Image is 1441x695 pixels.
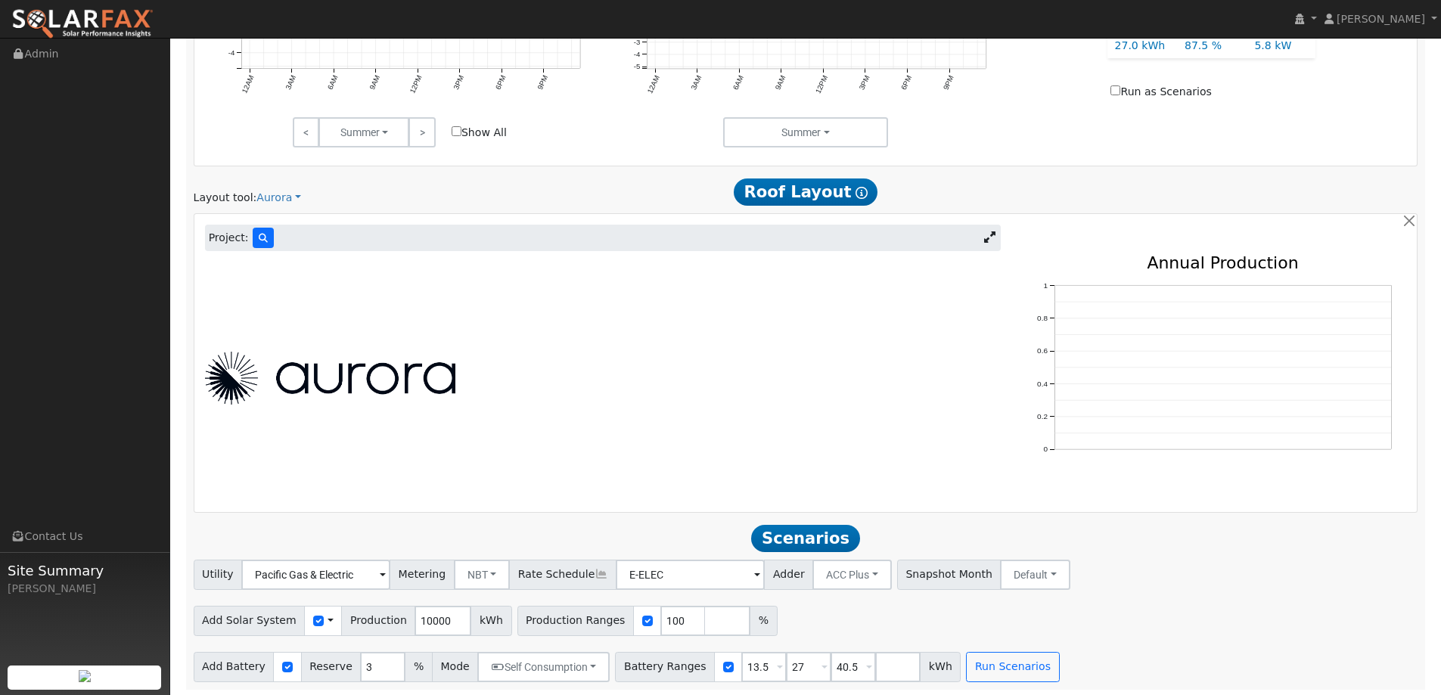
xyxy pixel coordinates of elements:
[293,117,319,147] a: <
[408,117,435,147] a: >
[205,352,455,405] img: Aurora Logo
[1037,380,1048,388] text: 0.4
[209,230,249,246] span: Project:
[368,73,381,91] text: 9AM
[764,560,813,590] span: Adder
[1043,445,1048,454] text: 0
[979,227,1001,250] a: Expand Aurora window
[899,73,913,91] text: 6PM
[773,73,787,91] text: 9AM
[8,581,162,597] div: [PERSON_NAME]
[856,187,868,199] i: Show Help
[1107,38,1176,54] div: 27.0 kWh
[751,525,859,552] span: Scenarios
[494,73,508,91] text: 6PM
[731,73,745,91] text: 6AM
[689,73,703,91] text: 3AM
[1337,13,1425,25] span: [PERSON_NAME]
[634,62,641,70] text: -5
[194,560,243,590] span: Utility
[452,73,465,91] text: 3PM
[452,126,461,136] input: Show All
[616,560,765,590] input: Select a Rate Schedule
[194,191,257,203] span: Layout tool:
[194,652,275,682] span: Add Battery
[1110,84,1211,100] label: Run as Scenarios
[325,73,339,91] text: 6AM
[723,117,889,147] button: Summer
[509,560,616,590] span: Rate Schedule
[452,125,507,141] label: Show All
[966,652,1059,682] button: Run Scenarios
[1000,560,1070,590] button: Default
[1110,85,1120,95] input: Run as Scenarios
[814,73,830,94] text: 12PM
[256,190,301,206] a: Aurora
[454,560,511,590] button: NBT
[228,48,234,57] text: -4
[240,73,256,94] text: 12AM
[477,652,610,682] button: Self Consumption
[646,73,662,94] text: 12AM
[734,178,878,206] span: Roof Layout
[470,606,511,636] span: kWh
[11,8,154,40] img: SolarFax
[284,73,297,91] text: 3AM
[194,606,306,636] span: Add Solar System
[432,652,478,682] span: Mode
[897,560,1002,590] span: Snapshot Month
[241,560,390,590] input: Select a Utility
[615,652,715,682] span: Battery Ranges
[390,560,455,590] span: Metering
[750,606,777,636] span: %
[634,37,641,45] text: -3
[634,50,641,58] text: -4
[405,652,432,682] span: %
[1176,38,1246,54] div: 87.5 %
[1247,38,1316,54] div: 5.8 kW
[408,73,424,94] text: 12PM
[1037,315,1048,323] text: 0.8
[341,606,415,636] span: Production
[1037,413,1048,421] text: 0.2
[301,652,362,682] span: Reserve
[79,670,91,682] img: retrieve
[536,73,549,91] text: 9PM
[920,652,961,682] span: kWh
[8,560,162,581] span: Site Summary
[942,73,955,91] text: 9PM
[1147,253,1298,272] text: Annual Production
[517,606,634,636] span: Production Ranges
[318,117,409,147] button: Summer
[812,560,892,590] button: ACC Plus
[1043,281,1048,290] text: 1
[858,73,871,91] text: 3PM
[1037,347,1048,355] text: 0.6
